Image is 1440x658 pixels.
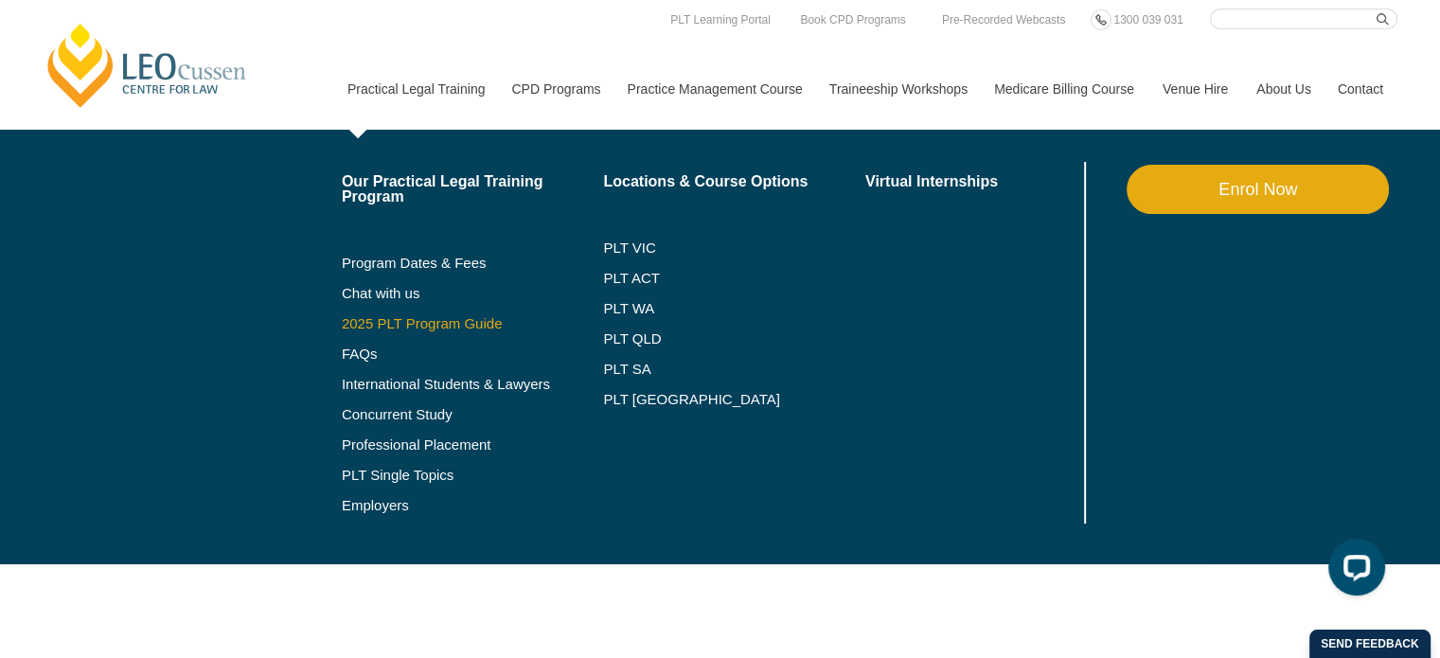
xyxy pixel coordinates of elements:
[815,48,980,130] a: Traineeship Workshops
[865,174,1080,189] a: Virtual Internships
[342,498,604,513] a: Employers
[666,9,775,30] a: PLT Learning Portal
[497,48,613,130] a: CPD Programs
[937,9,1071,30] a: Pre-Recorded Webcasts
[1313,531,1393,611] iframe: LiveChat chat widget
[1324,48,1397,130] a: Contact
[1109,9,1187,30] a: 1300 039 031
[342,377,604,392] a: International Students & Lawyers
[603,271,865,286] a: PLT ACT
[342,347,604,362] a: FAQs
[342,437,604,453] a: Professional Placement
[603,362,865,377] a: PLT SA
[342,407,604,422] a: Concurrent Study
[1127,165,1389,214] a: Enrol Now
[333,48,498,130] a: Practical Legal Training
[1242,48,1324,130] a: About Us
[603,392,865,407] a: PLT [GEOGRAPHIC_DATA]
[43,21,252,110] a: [PERSON_NAME] Centre for Law
[1113,13,1182,27] span: 1300 039 031
[342,286,604,301] a: Chat with us
[795,9,910,30] a: Book CPD Programs
[342,256,604,271] a: Program Dates & Fees
[342,174,604,205] a: Our Practical Legal Training Program
[342,468,604,483] a: PLT Single Topics
[603,331,865,347] a: PLT QLD
[603,174,865,189] a: Locations & Course Options
[980,48,1148,130] a: Medicare Billing Course
[342,316,557,331] a: 2025 PLT Program Guide
[1148,48,1242,130] a: Venue Hire
[603,301,818,316] a: PLT WA
[603,240,865,256] a: PLT VIC
[613,48,815,130] a: Practice Management Course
